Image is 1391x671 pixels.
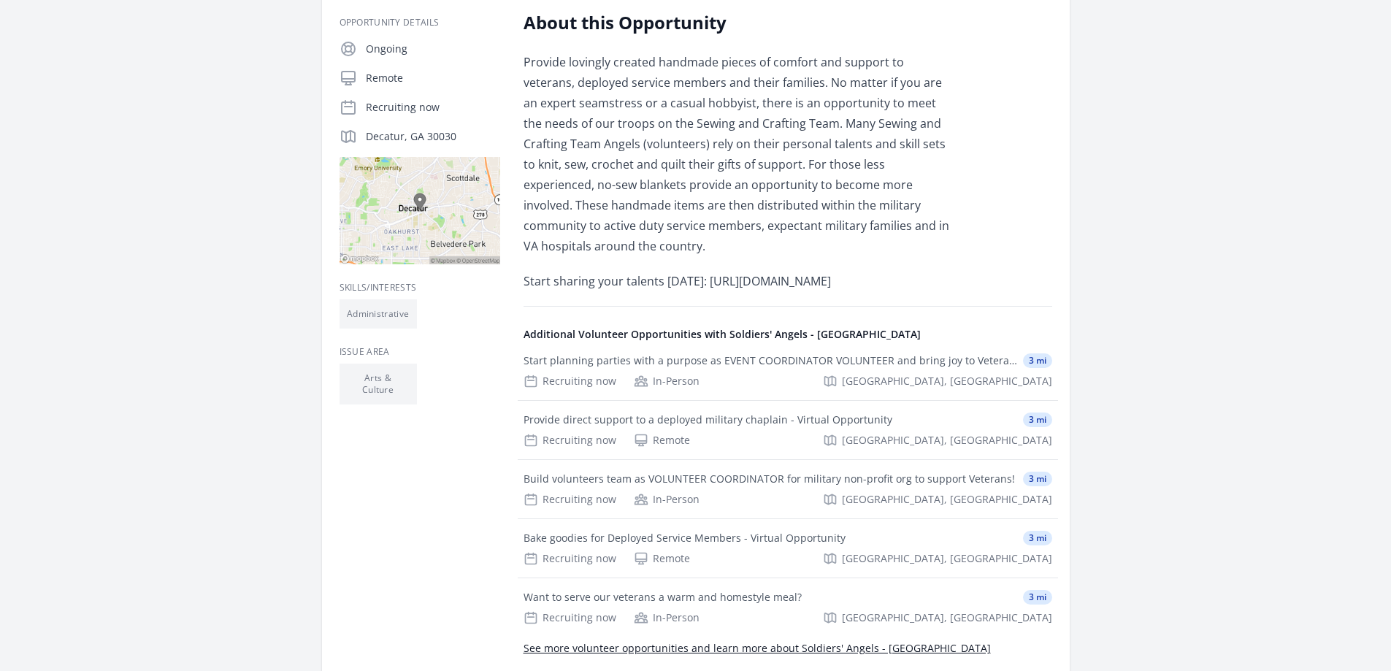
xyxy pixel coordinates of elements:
a: See more volunteer opportunities and learn more about Soldiers' Angels - [GEOGRAPHIC_DATA] [524,641,991,655]
span: [GEOGRAPHIC_DATA], [GEOGRAPHIC_DATA] [842,551,1052,566]
span: [GEOGRAPHIC_DATA], [GEOGRAPHIC_DATA] [842,492,1052,507]
div: Recruiting now [524,551,616,566]
div: Recruiting now [524,610,616,625]
h3: Skills/Interests [340,282,500,294]
a: Want to serve our veterans a warm and homestyle meal? 3 mi Recruiting now In-Person [GEOGRAPHIC_D... [518,578,1058,637]
div: Bake goodies for Deployed Service Members - Virtual Opportunity [524,531,846,545]
span: [GEOGRAPHIC_DATA], [GEOGRAPHIC_DATA] [842,433,1052,448]
li: Arts & Culture [340,364,417,404]
li: Administrative [340,299,417,329]
p: Start sharing your talents [DATE]: [URL][DOMAIN_NAME] [524,271,951,291]
div: Recruiting now [524,492,616,507]
div: Provide direct support to a deployed military chaplain - Virtual Opportunity [524,413,892,427]
div: Recruiting now [524,374,616,388]
p: Decatur, GA 30030 [366,129,500,144]
div: Remote [634,551,690,566]
span: 3 mi [1023,590,1052,605]
div: Recruiting now [524,433,616,448]
span: [GEOGRAPHIC_DATA], [GEOGRAPHIC_DATA] [842,374,1052,388]
p: Ongoing [366,42,500,56]
h4: Additional Volunteer Opportunities with Soldiers' Angels - [GEOGRAPHIC_DATA] [524,327,1052,342]
img: Map [340,157,500,264]
div: Remote [634,433,690,448]
a: Build volunteers team as VOLUNTEER COORDINATOR for military non-profit org to support Veterans! 3... [518,460,1058,518]
div: In-Person [634,374,700,388]
span: [GEOGRAPHIC_DATA], [GEOGRAPHIC_DATA] [842,610,1052,625]
div: Build volunteers team as VOLUNTEER COORDINATOR for military non-profit org to support Veterans! [524,472,1015,486]
a: Provide direct support to a deployed military chaplain - Virtual Opportunity 3 mi Recruiting now ... [518,401,1058,459]
div: Start planning parties with a purpose as EVENT COORDINATOR VOLUNTEER and bring joy to Veterans! [524,353,1017,368]
p: Recruiting now [366,100,500,115]
span: 3 mi [1023,472,1052,486]
h2: About this Opportunity [524,11,951,34]
div: In-Person [634,610,700,625]
div: Want to serve our veterans a warm and homestyle meal? [524,590,802,605]
p: Provide lovingly created handmade pieces of comfort and support to veterans, deployed service mem... [524,52,951,256]
div: In-Person [634,492,700,507]
h3: Opportunity Details [340,17,500,28]
a: Start planning parties with a purpose as EVENT COORDINATOR VOLUNTEER and bring joy to Veterans! 3... [518,342,1058,400]
span: 3 mi [1023,353,1052,368]
span: 3 mi [1023,531,1052,545]
h3: Issue area [340,346,500,358]
span: 3 mi [1023,413,1052,427]
a: Bake goodies for Deployed Service Members - Virtual Opportunity 3 mi Recruiting now Remote [GEOGR... [518,519,1058,578]
p: Remote [366,71,500,85]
